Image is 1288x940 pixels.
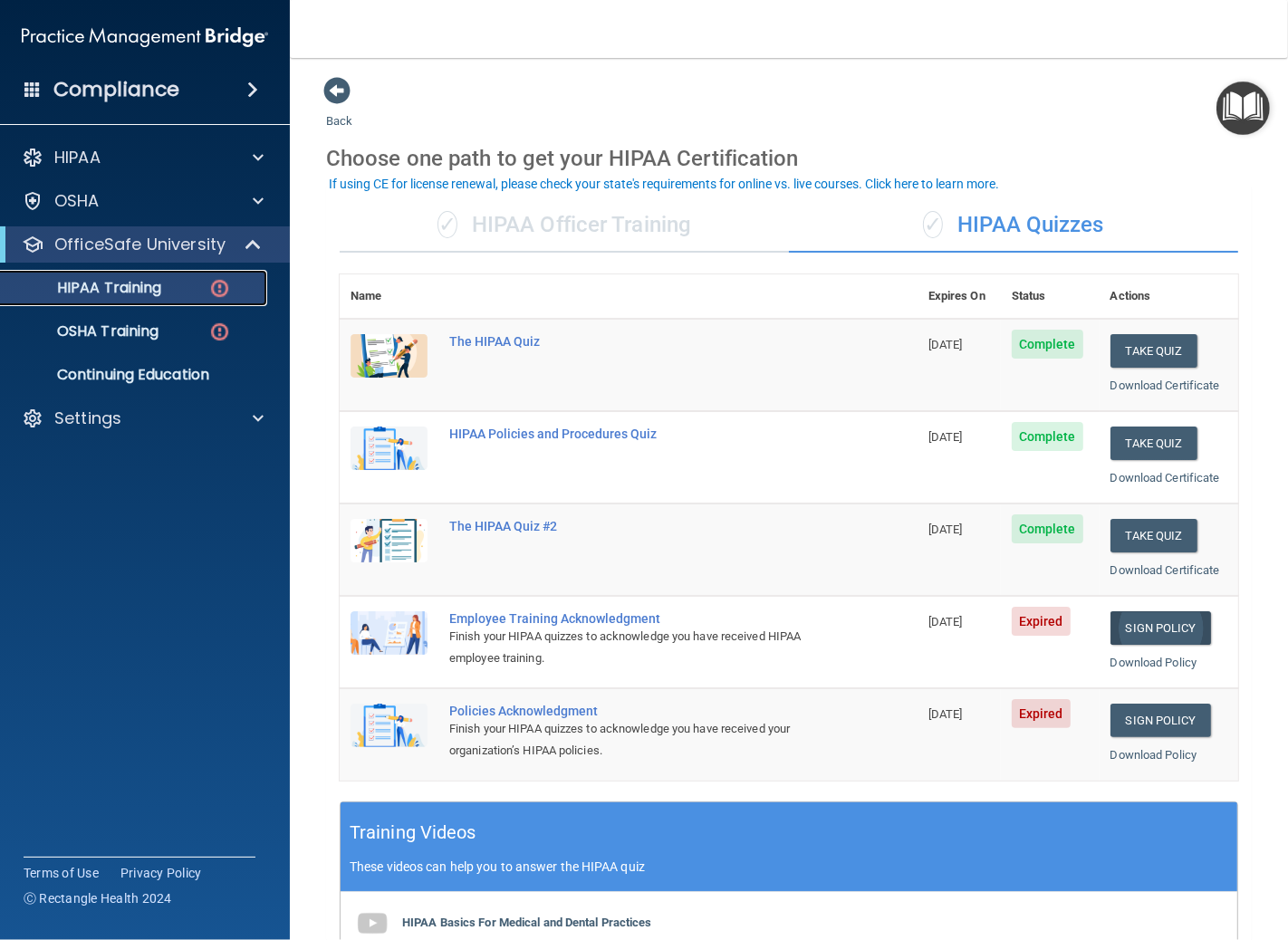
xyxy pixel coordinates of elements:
[1012,607,1071,636] span: Expired
[1110,656,1197,669] a: Download Policy
[329,177,999,190] div: If using CE for license renewal, please check your state's requirements for online vs. live cours...
[12,366,259,384] p: Continuing Education
[22,147,264,168] a: HIPAA
[22,19,268,55] img: PMB logo
[340,274,438,319] th: Name
[24,889,172,907] span: Ⓒ Rectangle Health 2024
[1110,611,1211,645] a: Sign Policy
[1110,748,1197,762] a: Download Policy
[1012,422,1083,451] span: Complete
[449,611,827,626] div: Employee Training Acknowledgment
[54,234,226,255] p: OfficeSafe University
[923,211,943,238] span: ✓
[928,707,963,721] span: [DATE]
[1012,699,1071,728] span: Expired
[326,92,352,128] a: Back
[928,430,963,444] span: [DATE]
[789,198,1238,253] div: HIPAA Quizzes
[208,277,231,300] img: danger-circle.6113f641.png
[350,817,476,849] h5: Training Videos
[12,279,161,297] p: HIPAA Training
[1110,704,1211,737] a: Sign Policy
[340,198,789,253] div: HIPAA Officer Training
[54,408,121,429] p: Settings
[402,916,652,929] b: HIPAA Basics For Medical and Dental Practices
[928,338,963,351] span: [DATE]
[1110,427,1197,460] button: Take Quiz
[449,334,827,349] div: The HIPAA Quiz
[22,190,264,212] a: OSHA
[54,147,101,168] p: HIPAA
[918,274,1001,319] th: Expires On
[1100,274,1238,319] th: Actions
[449,718,827,762] div: Finish your HIPAA quizzes to acknowledge you have received your organization’s HIPAA policies.
[208,321,231,343] img: danger-circle.6113f641.png
[449,626,827,669] div: Finish your HIPAA quizzes to acknowledge you have received HIPAA employee training.
[449,427,827,441] div: HIPAA Policies and Procedures Quiz
[976,813,1266,884] iframe: Drift Widget Chat Controller
[1216,82,1270,135] button: Open Resource Center
[928,523,963,536] span: [DATE]
[54,190,100,212] p: OSHA
[1012,514,1083,543] span: Complete
[437,211,457,238] span: ✓
[326,132,1252,185] div: Choose one path to get your HIPAA Certification
[22,408,264,429] a: Settings
[120,864,202,882] a: Privacy Policy
[449,519,827,533] div: The HIPAA Quiz #2
[12,322,159,341] p: OSHA Training
[22,234,263,255] a: OfficeSafe University
[1110,471,1220,484] a: Download Certificate
[53,77,179,102] h4: Compliance
[1110,519,1197,552] button: Take Quiz
[1012,330,1083,359] span: Complete
[326,175,1002,193] button: If using CE for license renewal, please check your state's requirements for online vs. live cours...
[1110,379,1220,392] a: Download Certificate
[24,864,99,882] a: Terms of Use
[1001,274,1100,319] th: Status
[928,615,963,628] span: [DATE]
[1110,334,1197,368] button: Take Quiz
[449,704,827,718] div: Policies Acknowledgment
[1110,563,1220,577] a: Download Certificate
[350,859,1228,874] p: These videos can help you to answer the HIPAA quiz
